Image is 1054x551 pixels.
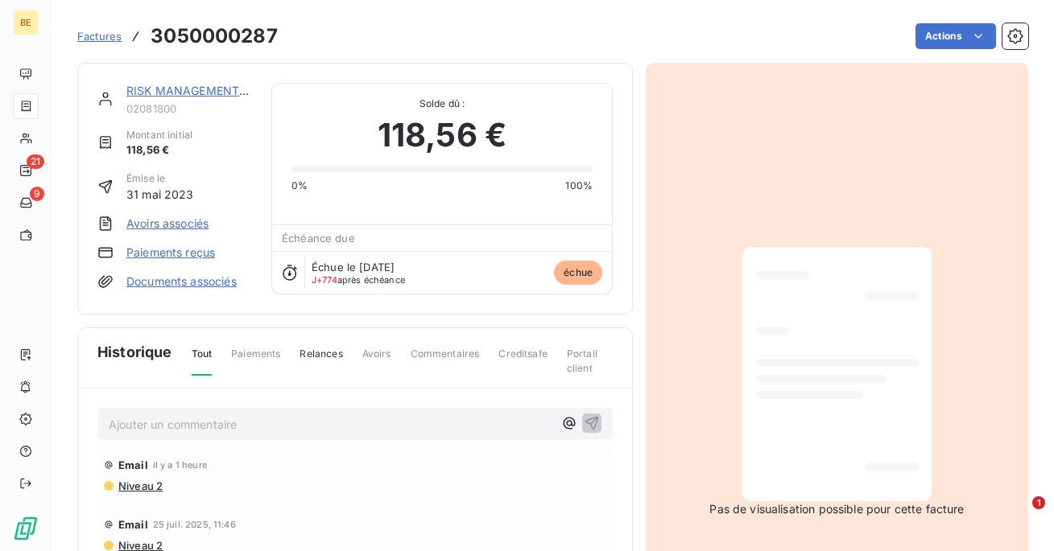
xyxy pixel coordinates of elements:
[126,142,192,158] span: 118,56 €
[117,479,163,492] span: Niveau 2
[126,245,215,261] a: Paiements reçus
[498,347,548,374] span: Creditsafe
[291,97,593,111] span: Solde dû :
[30,187,44,201] span: 9
[126,216,209,232] a: Avoirs associés
[126,273,237,290] a: Documents associés
[1032,496,1045,509] span: 1
[291,179,308,193] span: 0%
[151,22,278,51] h3: 3050000287
[916,23,996,49] button: Actions
[13,516,39,541] img: Logo LeanPay
[411,347,480,374] span: Commentaires
[126,102,252,115] span: 02081800
[118,518,148,531] span: Email
[312,275,405,285] span: après échéance
[97,341,172,363] span: Historique
[554,261,602,285] span: échue
[312,274,337,286] span: J+774
[153,460,207,470] span: il y a 1 heure
[567,347,613,389] span: Portail client
[27,154,44,169] span: 21
[126,128,192,142] span: Montant initial
[709,501,964,517] span: Pas de visualisation possible pour cette facture
[999,496,1038,535] iframe: Intercom live chat
[77,30,122,43] span: Factures
[378,111,506,159] span: 118,56 €
[312,261,395,273] span: Échue le [DATE]
[118,458,148,471] span: Email
[192,347,213,376] span: Tout
[300,347,342,374] span: Relances
[126,84,336,97] a: RISK MANAGEMENT INTERNATIONAL
[282,232,355,245] span: Échéance due
[126,186,194,203] span: 31 mai 2023
[565,179,593,193] span: 100%
[231,347,280,374] span: Paiements
[13,10,39,35] div: BE
[126,171,194,186] span: Émise le
[77,28,122,44] a: Factures
[362,347,391,374] span: Avoirs
[153,520,236,529] span: 25 juil. 2025, 11:46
